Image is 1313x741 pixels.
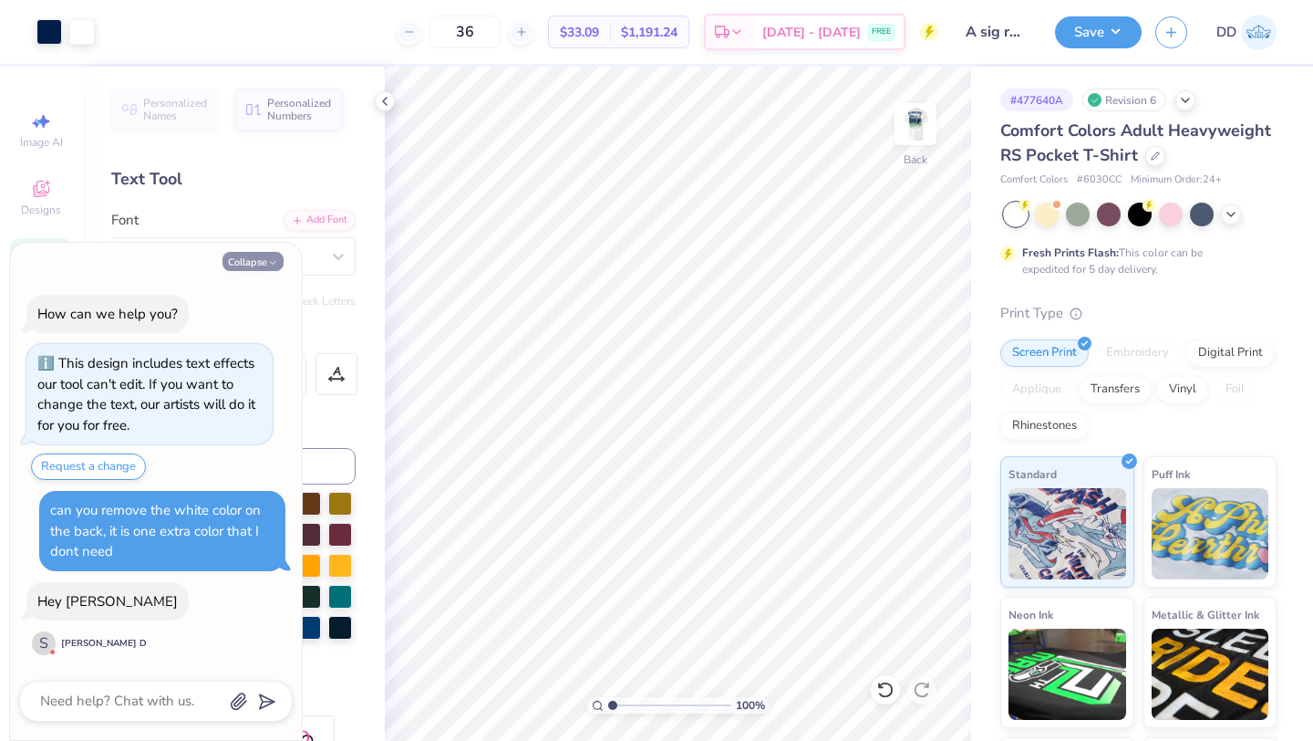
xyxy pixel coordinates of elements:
[37,305,178,323] div: How can we help you?
[736,697,765,714] span: 100 %
[904,151,927,168] div: Back
[222,252,284,271] button: Collapse
[1152,488,1269,579] img: Puff Ink
[1000,376,1073,403] div: Applique
[1216,22,1236,43] span: DD
[1055,16,1142,48] button: Save
[952,14,1041,50] input: Untitled Design
[1077,172,1122,188] span: # 6030CC
[1022,245,1246,277] div: This color can be expedited for 5 day delivery.
[267,97,332,122] span: Personalized Numbers
[1241,15,1277,50] img: Derek Dejon
[1152,605,1259,624] span: Metallic & Glitter Ink
[897,106,934,142] img: Back
[1000,303,1277,324] div: Print Type
[61,637,147,651] div: [PERSON_NAME] D
[1186,339,1275,367] div: Digital Print
[560,23,599,42] span: $33.09
[50,501,261,560] div: can you remove the white color on the back, it is one extra color that I dont need
[1094,339,1181,367] div: Embroidery
[1000,412,1089,440] div: Rhinestones
[21,203,61,217] span: Designs
[872,26,891,38] span: FREE
[37,354,255,434] div: This design includes text effects our tool can't edit. If you want to change the text, our artist...
[1008,464,1057,484] span: Standard
[20,135,63,150] span: Image AI
[1000,339,1089,367] div: Screen Print
[37,592,178,611] div: Hey [PERSON_NAME]
[621,23,677,42] span: $1,191.24
[1082,89,1166,111] div: Revision 6
[762,23,861,42] span: [DATE] - [DATE]
[1214,376,1256,403] div: Foil
[111,210,139,231] label: Font
[1152,629,1269,720] img: Metallic & Glitter Ink
[1000,89,1073,111] div: # 477640A
[284,210,356,231] div: Add Font
[143,97,208,122] span: Personalized Names
[32,631,56,655] div: S
[1008,488,1126,579] img: Standard
[1216,15,1277,50] a: DD
[1157,376,1208,403] div: Vinyl
[1079,376,1152,403] div: Transfers
[1131,172,1222,188] span: Minimum Order: 24 +
[111,167,356,192] div: Text Tool
[31,454,146,480] button: Request a change
[429,16,501,48] input: – –
[1000,172,1068,188] span: Comfort Colors
[1022,245,1119,260] strong: Fresh Prints Flash:
[1152,464,1190,484] span: Puff Ink
[1000,120,1271,166] span: Comfort Colors Adult Heavyweight RS Pocket T-Shirt
[1008,629,1126,720] img: Neon Ink
[1008,605,1053,624] span: Neon Ink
